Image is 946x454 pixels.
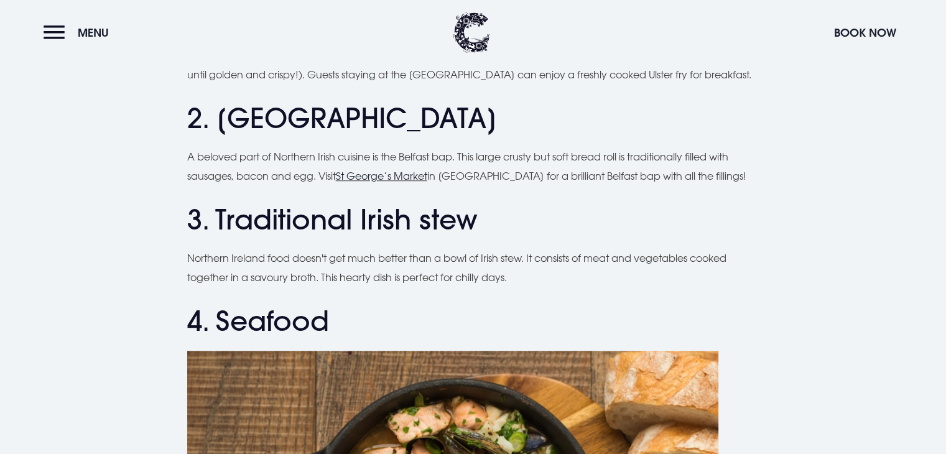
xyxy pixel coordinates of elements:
img: Clandeboye Lodge [453,12,490,53]
h2: 3. Traditional Irish stew [187,203,759,236]
a: St George’s Market [336,170,427,182]
p: A beloved part of Northern Irish cuisine is the Belfast bap. This large crusty but soft bread rol... [187,147,759,185]
span: Menu [78,25,109,40]
h2: 4. Seafood [187,305,759,338]
button: Book Now [828,19,902,46]
button: Menu [44,19,115,46]
h2: 2. [GEOGRAPHIC_DATA] [187,102,759,135]
p: Northern Ireland food doesn't get much better than a bowl of Irish stew. It consists of meat and ... [187,249,759,287]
